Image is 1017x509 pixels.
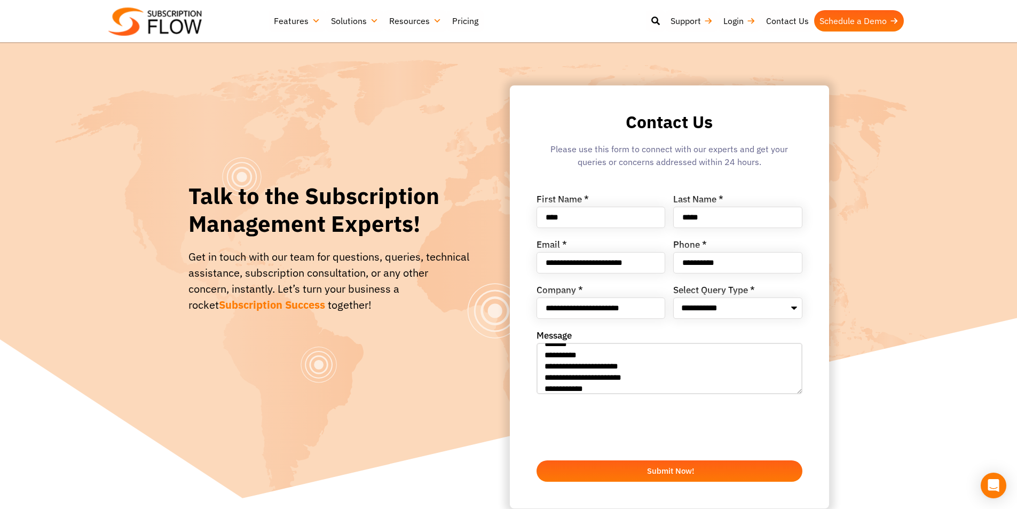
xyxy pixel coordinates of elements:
label: First Name * [537,195,589,207]
label: Company * [537,286,583,297]
a: Schedule a Demo [814,10,904,32]
label: Message [537,331,572,343]
img: Subscriptionflow [108,7,202,36]
label: Last Name * [673,195,723,207]
a: Resources [384,10,447,32]
label: Phone * [673,240,707,252]
h1: Talk to the Subscription Management Experts! [188,182,470,238]
div: Get in touch with our team for questions, queries, technical assistance, subscription consultatio... [188,249,470,313]
a: Support [665,10,718,32]
a: Pricing [447,10,484,32]
div: Open Intercom Messenger [981,473,1006,498]
button: Submit Now! [537,460,802,482]
a: Contact Us [761,10,814,32]
a: Solutions [326,10,384,32]
span: Subscription Success [219,297,325,312]
a: Login [718,10,761,32]
span: Submit Now! [647,467,694,475]
iframe: reCAPTCHA [537,406,699,448]
div: Please use this form to connect with our experts and get your queries or concerns addressed withi... [537,143,802,174]
label: Email * [537,240,567,252]
label: Select Query Type * [673,286,755,297]
h2: Contact Us [537,112,802,132]
a: Features [269,10,326,32]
